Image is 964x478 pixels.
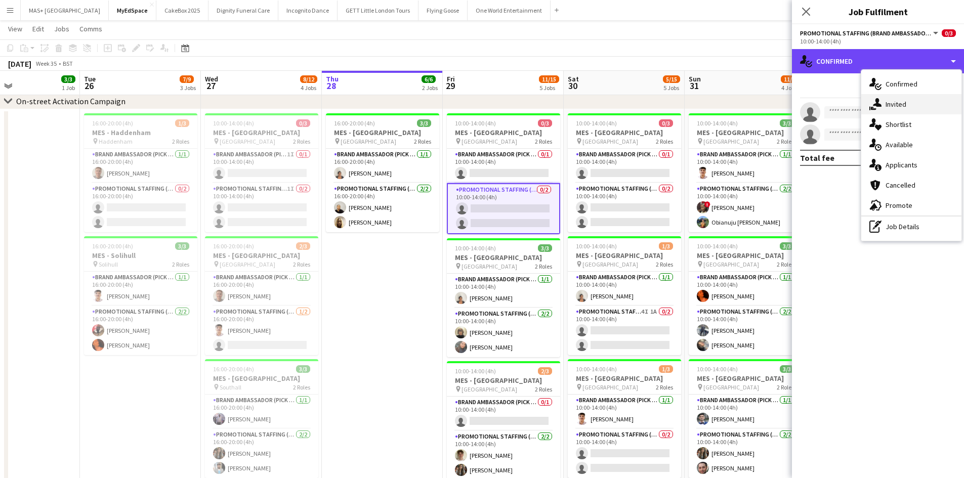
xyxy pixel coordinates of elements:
[447,376,560,385] h3: MES - [GEOGRAPHIC_DATA]
[8,24,22,33] span: View
[203,80,218,92] span: 27
[535,385,552,393] span: 2 Roles
[205,374,318,383] h3: MES - [GEOGRAPHIC_DATA]
[861,135,961,155] div: Available
[447,397,560,431] app-card-role: Brand Ambassador (Pick up)0/110:00-14:00 (4h)
[539,75,559,83] span: 11/15
[462,385,517,393] span: [GEOGRAPHIC_DATA]
[326,149,439,183] app-card-role: Brand Ambassador (Pick up)1/116:00-20:00 (4h)[PERSON_NAME]
[92,119,133,127] span: 16:00-20:00 (4h)
[777,138,794,145] span: 2 Roles
[447,74,455,83] span: Fri
[568,236,681,355] app-job-card: 10:00-14:00 (4h)1/3MES - [GEOGRAPHIC_DATA] [GEOGRAPHIC_DATA]2 RolesBrand Ambassador (Pick up)1/11...
[84,149,197,183] app-card-role: Brand Ambassador (Pick up)1/116:00-20:00 (4h)[PERSON_NAME]
[656,138,673,145] span: 2 Roles
[535,263,552,270] span: 2 Roles
[205,395,318,429] app-card-role: Brand Ambassador (Pick up)1/116:00-20:00 (4h)[PERSON_NAME]
[50,22,73,35] a: Jobs
[568,149,681,183] app-card-role: Brand Ambassador (Pick up)0/110:00-14:00 (4h)
[208,1,278,20] button: Dignity Funeral Care
[84,306,197,355] app-card-role: Promotional Staffing (Brand Ambassadors)2/216:00-20:00 (4h)[PERSON_NAME][PERSON_NAME]
[175,242,189,250] span: 3/3
[576,242,617,250] span: 10:00-14:00 (4h)
[326,183,439,232] app-card-role: Promotional Staffing (Brand Ambassadors)2/216:00-20:00 (4h)[PERSON_NAME][PERSON_NAME]
[659,365,673,373] span: 1/3
[568,359,681,478] div: 10:00-14:00 (4h)1/3MES - [GEOGRAPHIC_DATA] [GEOGRAPHIC_DATA]2 RolesBrand Ambassador (Pick up)1/11...
[689,236,802,355] app-job-card: 10:00-14:00 (4h)3/3MES - [GEOGRAPHIC_DATA] [GEOGRAPHIC_DATA]2 RolesBrand Ambassador (Pick up)1/11...
[780,242,794,250] span: 3/3
[703,260,759,268] span: [GEOGRAPHIC_DATA]
[689,251,802,260] h3: MES - [GEOGRAPHIC_DATA]
[205,306,318,355] app-card-role: Promotional Staffing (Brand Ambassadors)1/216:00-20:00 (4h)[PERSON_NAME]
[418,1,468,20] button: Flying Goose
[213,119,254,127] span: 10:00-14:00 (4h)
[109,1,156,20] button: MyEdSpace
[84,128,197,137] h3: MES - Haddenham
[781,75,801,83] span: 11/12
[172,260,189,268] span: 2 Roles
[800,29,932,37] span: Promotional Staffing (Brand Ambassadors)
[576,365,617,373] span: 10:00-14:00 (4h)
[4,22,26,35] a: View
[205,251,318,260] h3: MES - [GEOGRAPHIC_DATA]
[568,429,681,478] app-card-role: Promotional Staffing (Brand Ambassadors)0/210:00-14:00 (4h)
[75,22,106,35] a: Comms
[539,84,559,92] div: 5 Jobs
[659,242,673,250] span: 1/3
[781,84,801,92] div: 4 Jobs
[468,1,551,20] button: One World Entertainment
[205,429,318,478] app-card-role: Promotional Staffing (Brand Ambassadors)2/216:00-20:00 (4h)[PERSON_NAME][PERSON_NAME]
[422,84,438,92] div: 2 Jobs
[582,383,638,391] span: [GEOGRAPHIC_DATA]
[689,272,802,306] app-card-role: Brand Ambassador (Pick up)1/110:00-14:00 (4h)[PERSON_NAME]
[205,113,318,232] app-job-card: 10:00-14:00 (4h)0/3MES - [GEOGRAPHIC_DATA] [GEOGRAPHIC_DATA]2 RolesBrand Ambassador (Pick up)1I0/...
[414,138,431,145] span: 2 Roles
[861,114,961,135] div: Shortlist
[54,24,69,33] span: Jobs
[180,75,194,83] span: 7/9
[656,260,673,268] span: 2 Roles
[703,383,759,391] span: [GEOGRAPHIC_DATA]
[697,242,738,250] span: 10:00-14:00 (4h)
[84,236,197,355] app-job-card: 16:00-20:00 (4h)3/3MES - Solihull Solihull2 RolesBrand Ambassador (Pick up)1/116:00-20:00 (4h)[PE...
[213,242,254,250] span: 16:00-20:00 (4h)
[447,253,560,262] h3: MES - [GEOGRAPHIC_DATA]
[659,119,673,127] span: 0/3
[568,272,681,306] app-card-role: Brand Ambassador (Pick up)1/110:00-14:00 (4h)[PERSON_NAME]
[568,113,681,232] app-job-card: 10:00-14:00 (4h)0/3MES - [GEOGRAPHIC_DATA] [GEOGRAPHIC_DATA]2 RolesBrand Ambassador (Pick up)0/11...
[792,49,964,73] div: Confirmed
[334,119,375,127] span: 16:00-20:00 (4h)
[220,383,241,391] span: Southall
[861,74,961,94] div: Confirmed
[568,395,681,429] app-card-role: Brand Ambassador (Pick up)1/110:00-14:00 (4h)[PERSON_NAME]
[538,119,552,127] span: 0/3
[296,119,310,127] span: 0/3
[455,367,496,375] span: 10:00-14:00 (4h)
[84,113,197,232] div: 16:00-20:00 (4h)1/3MES - Haddenham Haddenham2 RolesBrand Ambassador (Pick up)1/116:00-20:00 (4h)[...
[780,365,794,373] span: 3/3
[689,359,802,478] div: 10:00-14:00 (4h)3/3MES - [GEOGRAPHIC_DATA] [GEOGRAPHIC_DATA]2 RolesBrand Ambassador (Pick up)1/11...
[341,138,396,145] span: [GEOGRAPHIC_DATA]
[582,260,638,268] span: [GEOGRAPHIC_DATA]
[296,242,310,250] span: 2/3
[447,113,560,234] app-job-card: 10:00-14:00 (4h)0/3MES - [GEOGRAPHIC_DATA] [GEOGRAPHIC_DATA]2 RolesBrand Ambassador (Pick up)0/11...
[462,138,517,145] span: [GEOGRAPHIC_DATA]
[16,96,125,106] div: On-street Activation Campaign
[663,84,680,92] div: 5 Jobs
[568,74,579,83] span: Sat
[462,263,517,270] span: [GEOGRAPHIC_DATA]
[205,359,318,478] app-job-card: 16:00-20:00 (4h)3/3MES - [GEOGRAPHIC_DATA] Southall2 RolesBrand Ambassador (Pick up)1/116:00-20:0...
[324,80,339,92] span: 28
[780,119,794,127] span: 3/3
[568,306,681,355] app-card-role: Promotional Staffing (Brand Ambassadors)4I1A0/210:00-14:00 (4h)
[205,236,318,355] app-job-card: 16:00-20:00 (4h)2/3MES - [GEOGRAPHIC_DATA] [GEOGRAPHIC_DATA]2 RolesBrand Ambassador (Pick up)1/11...
[175,119,189,127] span: 1/3
[92,242,133,250] span: 16:00-20:00 (4h)
[326,113,439,232] div: 16:00-20:00 (4h)3/3MES - [GEOGRAPHIC_DATA] [GEOGRAPHIC_DATA]2 RolesBrand Ambassador (Pick up)1/11...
